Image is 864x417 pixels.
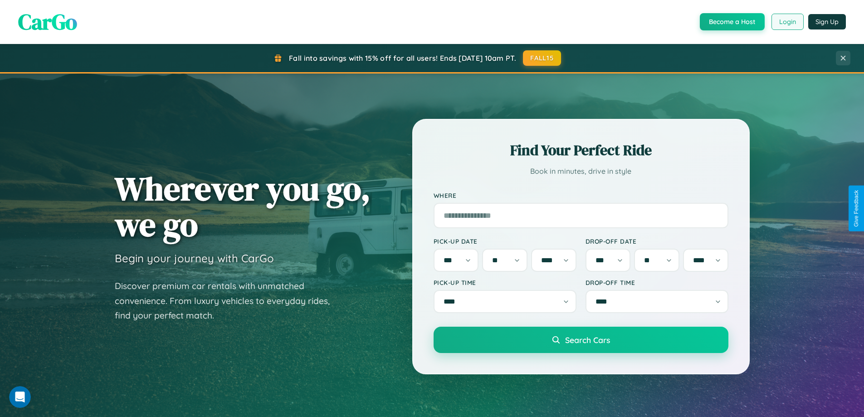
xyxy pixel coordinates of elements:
h3: Begin your journey with CarGo [115,251,274,265]
label: Drop-off Date [586,237,728,245]
iframe: Intercom live chat [9,386,31,408]
button: FALL15 [523,50,561,66]
p: Discover premium car rentals with unmatched convenience. From luxury vehicles to everyday rides, ... [115,279,342,323]
h1: Wherever you go, we go [115,171,371,242]
label: Pick-up Date [434,237,576,245]
label: Pick-up Time [434,279,576,286]
button: Login [771,14,804,30]
button: Sign Up [808,14,846,29]
h2: Find Your Perfect Ride [434,140,728,160]
div: Give Feedback [853,190,859,227]
button: Search Cars [434,327,728,353]
span: Fall into savings with 15% off for all users! Ends [DATE] 10am PT. [289,54,516,63]
button: Become a Host [700,13,765,30]
p: Book in minutes, drive in style [434,165,728,178]
span: Search Cars [565,335,610,345]
span: CarGo [18,7,77,37]
label: Where [434,191,728,199]
label: Drop-off Time [586,279,728,286]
